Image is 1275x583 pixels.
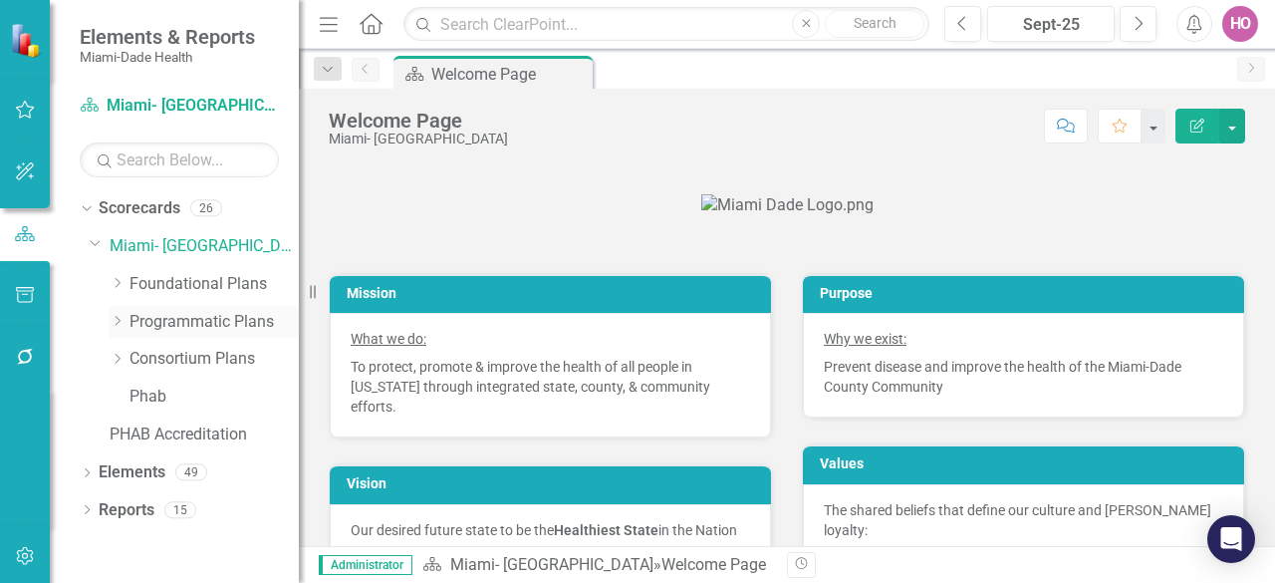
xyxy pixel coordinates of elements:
div: Welcome Page [329,110,508,132]
p: Our desired future state to be the in the Nation [351,520,750,540]
a: Consortium Plans [129,348,299,371]
span: What we do: [351,331,426,347]
button: Search [825,10,924,38]
p: The shared beliefs that define our culture and [PERSON_NAME] loyalty: [824,500,1223,544]
div: » [422,554,772,577]
p: To protect, promote & improve the health of all people in [US_STATE] through integrated state, co... [351,353,750,417]
img: ClearPoint Strategy [10,23,45,58]
span: Search [854,15,896,31]
div: Open Intercom Messenger [1207,515,1255,563]
div: 26 [190,200,222,217]
h3: Vision [347,476,761,491]
h3: Mission [347,286,761,301]
div: 15 [164,501,196,518]
small: Miami-Dade Health [80,49,255,65]
button: HO [1222,6,1258,42]
input: Search Below... [80,143,279,177]
a: Miami- [GEOGRAPHIC_DATA] [80,95,279,118]
span: Administrator [319,555,412,575]
a: Foundational Plans [129,273,299,296]
h3: Purpose [820,286,1234,301]
div: 49 [175,464,207,481]
a: Miami- [GEOGRAPHIC_DATA] [110,235,299,258]
input: Search ClearPoint... [403,7,929,42]
a: Programmatic Plans [129,311,299,334]
div: Welcome Page [661,555,766,574]
a: Scorecards [99,197,180,220]
img: Miami Dade Logo.png [701,194,874,217]
h3: Values [820,456,1234,471]
p: Prevent disease and improve the health of the Miami-Dade County Community [824,353,1223,397]
div: Sept-25 [994,13,1108,37]
div: Miami- [GEOGRAPHIC_DATA] [329,132,508,146]
strong: Healthiest State [554,522,658,538]
div: Welcome Page [431,62,588,87]
a: Miami- [GEOGRAPHIC_DATA] [450,555,653,574]
a: Reports [99,499,154,522]
a: PHAB Accreditation [110,424,299,446]
span: Elements & Reports [80,25,255,49]
a: Phab [129,386,299,409]
button: Sept-25 [987,6,1115,42]
span: Why we exist: [824,331,906,347]
a: Elements [99,461,165,484]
